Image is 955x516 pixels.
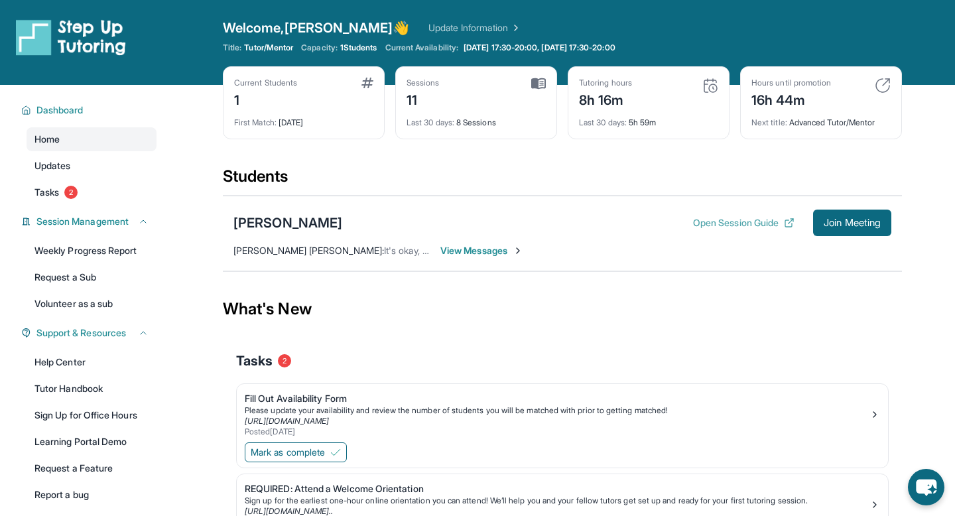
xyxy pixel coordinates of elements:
[461,42,618,53] a: [DATE] 17:30-20:00, [DATE] 17:30-20:00
[813,210,891,236] button: Join Meeting
[31,215,149,228] button: Session Management
[340,42,377,53] span: 1 Students
[237,384,888,440] a: Fill Out Availability FormPlease update your availability and review the number of students you w...
[234,88,297,109] div: 1
[27,265,157,289] a: Request a Sub
[751,117,787,127] span: Next title :
[223,42,241,53] span: Title:
[27,239,157,263] a: Weekly Progress Report
[27,456,157,480] a: Request a Feature
[751,78,831,88] div: Hours until promotion
[31,103,149,117] button: Dashboard
[245,405,869,416] div: Please update your availability and review the number of students you will be matched with prior ...
[236,352,273,370] span: Tasks
[875,78,891,94] img: card
[579,78,632,88] div: Tutoring hours
[36,215,129,228] span: Session Management
[301,42,338,53] span: Capacity:
[330,447,341,458] img: Mark as complete
[64,186,78,199] span: 2
[27,154,157,178] a: Updates
[579,88,632,109] div: 8h 16m
[233,245,384,256] span: [PERSON_NAME] [PERSON_NAME] :
[27,350,157,374] a: Help Center
[34,133,60,146] span: Home
[234,78,297,88] div: Current Students
[245,426,869,437] div: Posted [DATE]
[233,214,342,232] div: [PERSON_NAME]
[16,19,126,56] img: logo
[245,442,347,462] button: Mark as complete
[223,166,902,195] div: Students
[27,127,157,151] a: Home
[579,109,718,128] div: 5h 59m
[27,180,157,204] a: Tasks2
[31,326,149,340] button: Support & Resources
[361,78,373,88] img: card
[244,42,293,53] span: Tutor/Mentor
[407,78,440,88] div: Sessions
[223,19,410,37] span: Welcome, [PERSON_NAME] 👋
[513,245,523,256] img: Chevron-Right
[693,216,795,229] button: Open Session Guide
[27,292,157,316] a: Volunteer as a sub
[751,109,891,128] div: Advanced Tutor/Mentor
[385,42,458,53] span: Current Availability:
[245,506,333,516] a: [URL][DOMAIN_NAME]..
[428,21,521,34] a: Update Information
[234,109,373,128] div: [DATE]
[579,117,627,127] span: Last 30 days :
[908,469,944,505] button: chat-button
[245,416,329,426] a: [URL][DOMAIN_NAME]
[36,326,126,340] span: Support & Resources
[531,78,546,90] img: card
[36,103,84,117] span: Dashboard
[27,403,157,427] a: Sign Up for Office Hours
[34,186,59,199] span: Tasks
[251,446,325,459] span: Mark as complete
[824,219,881,227] span: Join Meeting
[440,244,523,257] span: View Messages
[27,430,157,454] a: Learning Portal Demo
[407,109,546,128] div: 8 Sessions
[508,21,521,34] img: Chevron Right
[245,392,869,405] div: Fill Out Availability Form
[234,117,277,127] span: First Match :
[751,88,831,109] div: 16h 44m
[34,159,71,172] span: Updates
[464,42,615,53] span: [DATE] 17:30-20:00, [DATE] 17:30-20:00
[27,483,157,507] a: Report a bug
[407,117,454,127] span: Last 30 days :
[278,354,291,367] span: 2
[407,88,440,109] div: 11
[245,495,869,506] div: Sign up for the earliest one-hour online orientation you can attend! We’ll help you and your fell...
[27,377,157,401] a: Tutor Handbook
[223,280,902,338] div: What's New
[245,482,869,495] div: REQUIRED: Attend a Welcome Orientation
[702,78,718,94] img: card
